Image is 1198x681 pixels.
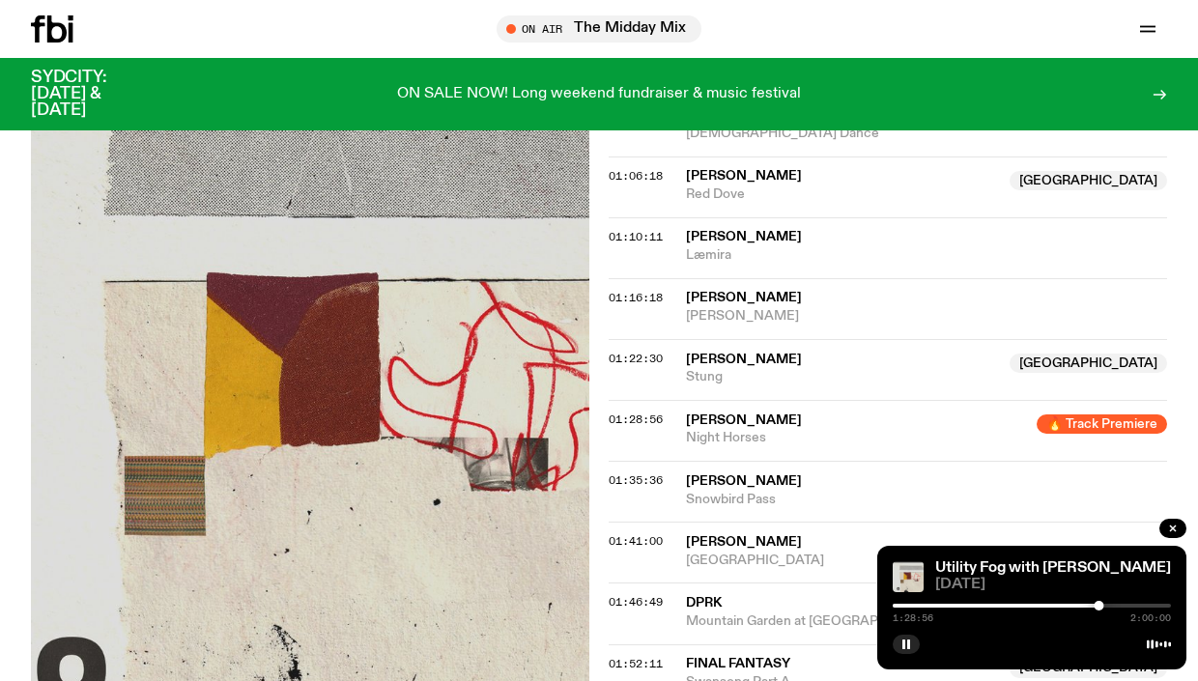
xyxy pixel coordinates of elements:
span: 01:10:11 [609,229,663,244]
span: [PERSON_NAME] [686,353,802,366]
span: [PERSON_NAME] [686,535,802,549]
span: 01:22:30 [609,351,663,366]
span: [DEMOGRAPHIC_DATA] Dance [686,125,998,143]
span: 🔥 Track Premiere [1037,414,1167,434]
span: Final Fantasy [686,657,790,670]
span: 01:35:36 [609,472,663,488]
span: [DATE] [935,578,1171,592]
span: 01:06:18 [609,168,663,184]
button: 01:46:49 [609,597,663,608]
span: 01:52:11 [609,656,663,671]
button: 01:10:11 [609,232,663,242]
span: [GEOGRAPHIC_DATA] [1010,354,1167,373]
span: 01:46:49 [609,594,663,610]
span: 01:28:56 [609,411,663,427]
span: [GEOGRAPHIC_DATA] [1010,171,1167,190]
button: 01:28:56 [609,414,663,425]
button: On AirThe Midday Mix [497,15,701,43]
a: Utility Fog with [PERSON_NAME] [935,560,1171,576]
span: [PERSON_NAME] [686,291,802,304]
span: 01:16:18 [609,290,663,305]
span: [GEOGRAPHIC_DATA] [686,552,1167,570]
span: 01:41:00 [609,533,663,549]
button: 01:41:00 [609,536,663,547]
span: [PERSON_NAME] [686,230,802,243]
span: dprk [686,596,722,610]
span: [PERSON_NAME] [686,413,802,427]
span: Læmira [686,246,1167,265]
span: Stung [686,368,998,386]
span: Night Horses [686,429,1025,447]
span: 2:00:00 [1130,613,1171,623]
img: Cover to Mitchell Keaney's album On A Grain Of Rice [893,561,924,592]
span: Red Dove [686,185,998,204]
h3: SYDCITY: [DATE] & [DATE] [31,70,155,119]
span: [PERSON_NAME] [686,307,1167,326]
button: 01:35:36 [609,475,663,486]
span: 1:28:56 [893,613,933,623]
button: 01:52:11 [609,659,663,669]
span: [PERSON_NAME] [686,169,802,183]
span: Mountain Garden at [GEOGRAPHIC_DATA]​-​[GEOGRAPHIC_DATA]​北​の​山​庭 [686,612,998,631]
button: 01:06:18 [609,171,663,182]
button: 01:16:18 [609,293,663,303]
span: Snowbird Pass [686,491,1167,509]
span: [PERSON_NAME] [686,474,802,488]
p: ON SALE NOW! Long weekend fundraiser & music festival [397,86,801,103]
button: 01:22:30 [609,354,663,364]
